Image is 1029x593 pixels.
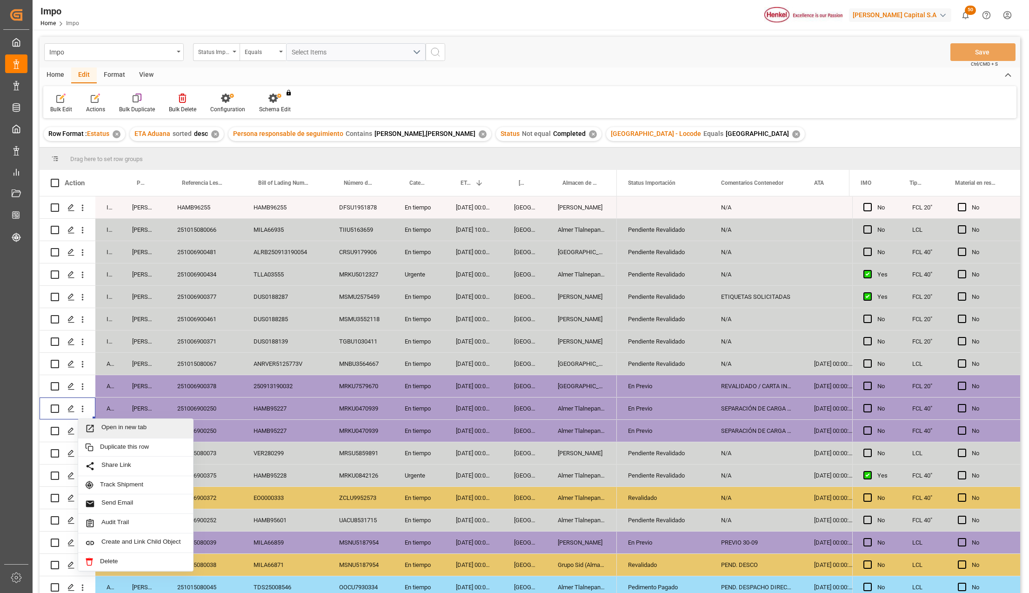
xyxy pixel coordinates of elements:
div: 251015080039 [166,532,242,553]
div: [PERSON_NAME] [547,196,617,218]
div: [PERSON_NAME] [121,353,166,375]
div: HAMB96255 [242,196,328,218]
div: Urgente [394,465,445,486]
div: Press SPACE to select this row. [40,196,617,219]
div: Urgente [394,263,445,285]
div: En tiempo [394,442,445,464]
div: VER280299 [242,442,328,464]
div: En tiempo [394,286,445,308]
div: [DATE] 00:00:00 [445,263,503,285]
div: [GEOGRAPHIC_DATA] [503,219,547,241]
div: En tiempo [394,330,445,352]
div: Press SPACE to select this row. [40,308,617,330]
div: MILA66859 [242,532,328,553]
div: En tiempo [394,398,445,419]
div: Press SPACE to select this row. [852,487,1020,509]
div: [GEOGRAPHIC_DATA] [547,353,617,375]
span: [GEOGRAPHIC_DATA] - Locode [611,130,701,137]
div: DUS0188139 [242,330,328,352]
div: [GEOGRAPHIC_DATA] [503,442,547,464]
span: desc [194,130,208,137]
div: Press SPACE to select this row. [40,420,617,442]
div: Almer Tlalnepantla [547,398,617,419]
span: ATA [814,180,824,186]
button: open menu [286,43,426,61]
div: [GEOGRAPHIC_DATA] [547,241,617,263]
div: LCL [901,532,947,553]
div: Press SPACE to select this row. [40,241,617,263]
div: [DATE] 00:00:00 [445,308,503,330]
div: [DATE] 00:00:00 [445,241,503,263]
div: UACU8531715 [328,509,394,531]
div: Press SPACE to select this row. [40,554,617,576]
div: [DATE] 00:00:00 [445,398,503,419]
div: [DATE] 00:00:00 [803,532,864,553]
div: [GEOGRAPHIC_DATA] [503,263,547,285]
span: [PERSON_NAME],[PERSON_NAME] [374,130,475,137]
div: En tiempo [394,353,445,375]
span: Categoría [409,180,425,186]
a: Home [40,20,56,27]
div: Bulk Duplicate [119,105,155,114]
div: FCL 40" [901,241,947,263]
div: [GEOGRAPHIC_DATA] [503,241,547,263]
div: LCL [901,353,947,375]
div: En tiempo [394,375,445,397]
div: TLLA03555 [242,263,328,285]
div: [DATE] 00:00:00 [445,442,503,464]
div: In progress [95,219,121,241]
div: ALRB250913190054 [242,241,328,263]
div: Press SPACE to select this row. [852,398,1020,420]
div: ANRVER5125773V [242,353,328,375]
div: [DATE] 00:00:00 [445,375,503,397]
div: 251006900481 [166,241,242,263]
div: ✕ [589,130,597,138]
div: [GEOGRAPHIC_DATA] [503,487,547,509]
div: [DATE] 00:00:00 [445,532,503,553]
div: Press SPACE to select this row. [40,353,617,375]
div: ✕ [211,130,219,138]
div: 251006900377 [166,286,242,308]
div: Edit [71,67,97,83]
div: MNBU3564667 [328,353,394,375]
div: [PERSON_NAME] [121,263,166,285]
div: Home [40,67,71,83]
div: Press SPACE to select this row. [852,308,1020,330]
div: [DATE] 00:00:00 [445,330,503,352]
div: In progress [95,196,121,218]
div: [DATE] 00:00:00 [803,420,864,442]
div: FCL 40" [901,398,947,419]
div: Press SPACE to select this row. [40,330,617,353]
span: ETA Aduana [461,180,471,186]
div: [DATE] 00:00:00 [803,398,864,419]
div: Grupo Sid (Almacenaje y Distribucion AVIOR) [547,554,617,576]
span: sorted [173,130,192,137]
div: MSMU3552118 [328,308,394,330]
span: Comentarios Contenedor [721,180,783,186]
div: N/A [710,196,803,218]
div: Almer Tlalnepantla [547,509,617,531]
span: Persona responsable de seguimiento [137,180,147,186]
div: [PERSON_NAME] [121,375,166,397]
div: [GEOGRAPHIC_DATA] [503,554,547,576]
div: [DATE] 00:00:00 [803,487,864,509]
div: Arrived [95,398,121,419]
div: In progress [95,330,121,352]
div: Bulk Delete [169,105,196,114]
div: [DATE] 00:00:00 [803,353,864,375]
div: Press SPACE to select this row. [40,532,617,554]
img: Henkel%20logo.jpg_1689854090.jpg [764,7,842,23]
span: Select Items [292,48,331,56]
span: Completed [553,130,586,137]
div: Almer Tlalnepantla [547,465,617,486]
div: HAMB95227 [242,420,328,442]
div: No [877,197,890,218]
div: DUS0188287 [242,286,328,308]
div: [GEOGRAPHIC_DATA] [547,375,617,397]
div: Pendiente Revalidado [628,219,699,241]
div: 251006900372 [166,487,242,509]
div: TGBU1030411 [328,330,394,352]
div: Press SPACE to select this row. [852,330,1020,353]
div: Press SPACE to select this row. [852,263,1020,286]
div: [DATE] 00:00:00 [445,487,503,509]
